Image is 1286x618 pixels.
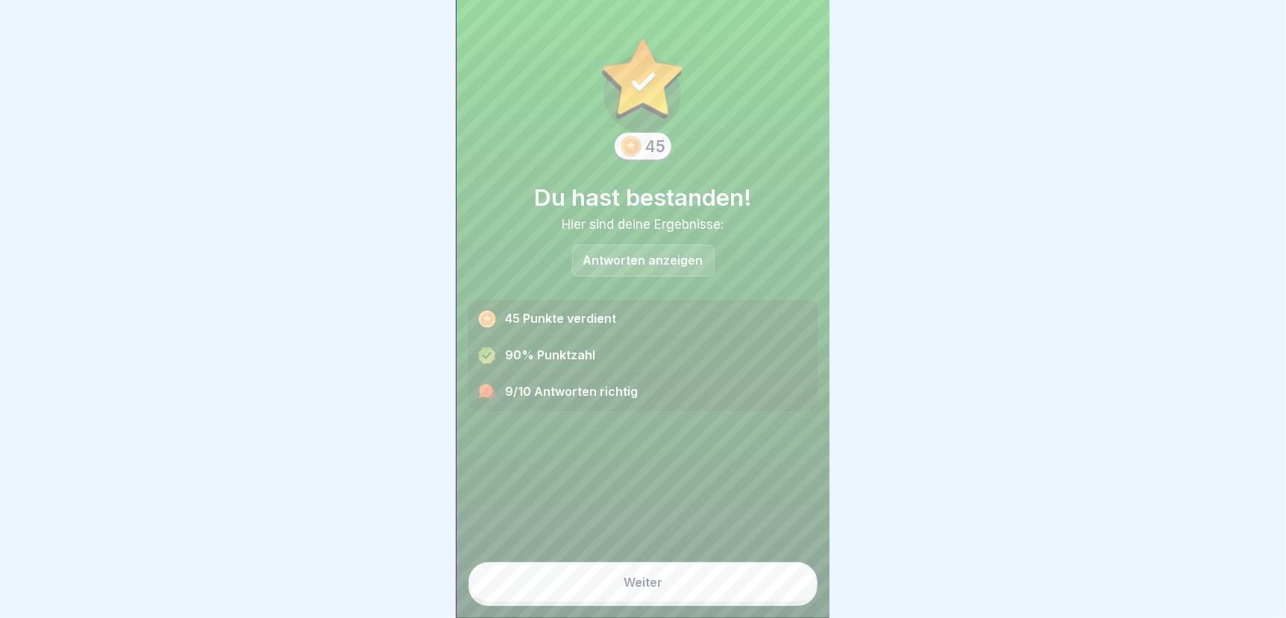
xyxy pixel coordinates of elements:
[469,301,817,338] div: 45 Punkte verdient
[624,576,662,589] div: Weiter
[644,137,665,156] div: 45
[469,374,817,410] div: 9/10 Antworten richtig
[469,338,817,374] div: 90% Punktzahl
[468,217,818,232] div: Hier sind deine Ergebnisse:
[468,562,818,602] button: Weiter
[583,254,703,267] p: Antworten anzeigen
[468,183,818,211] h1: Du hast bestanden!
